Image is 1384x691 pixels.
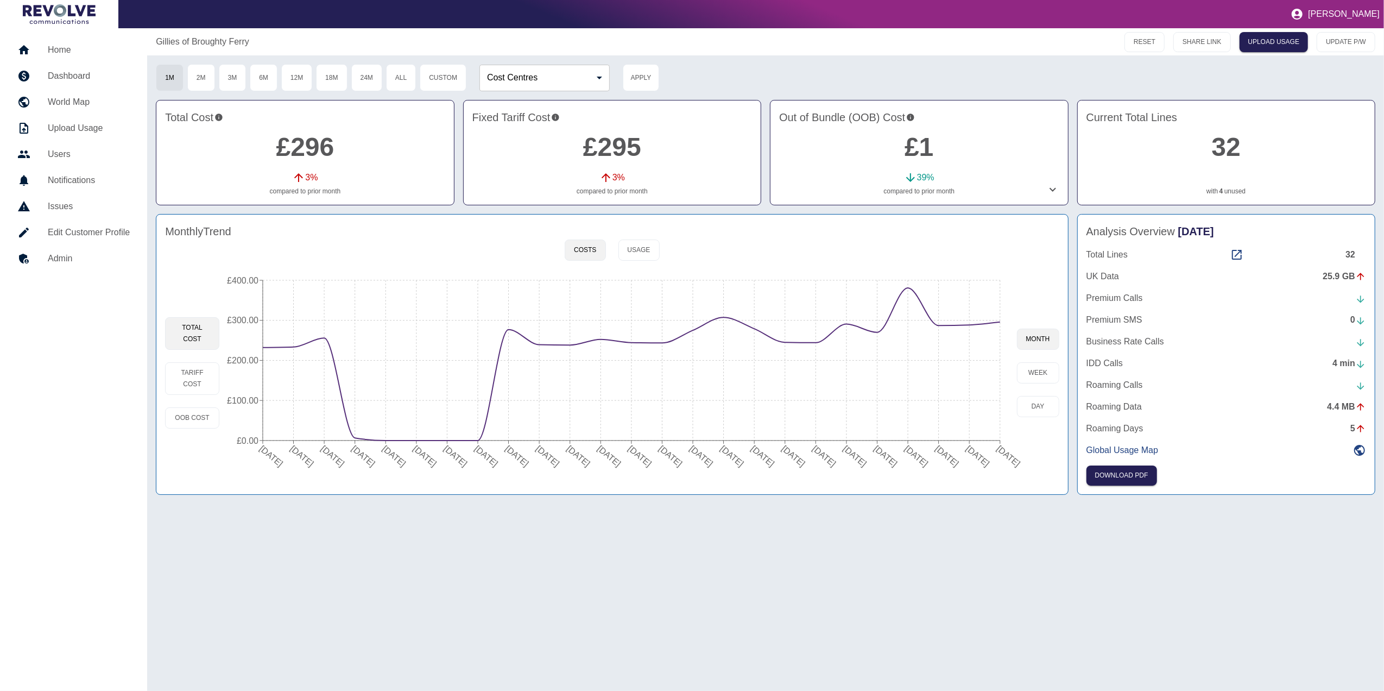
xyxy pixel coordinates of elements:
[612,171,625,184] p: 3 %
[780,444,807,468] tspan: [DATE]
[1219,186,1223,196] a: 4
[1086,422,1366,435] a: Roaming Days5
[1086,357,1366,370] a: IDD Calls4 min
[811,444,838,468] tspan: [DATE]
[165,223,231,240] h4: Monthly Trend
[917,171,934,184] p: 39 %
[718,444,745,468] tspan: [DATE]
[412,444,439,468] tspan: [DATE]
[305,171,318,184] p: 3 %
[503,444,530,468] tspan: [DATE]
[618,240,660,261] button: Usage
[381,444,408,468] tspan: [DATE]
[1286,3,1384,25] button: [PERSON_NAME]
[1017,396,1059,417] button: day
[1323,270,1366,283] div: 25.9 GB
[1086,109,1366,125] h4: Current Total Lines
[156,35,249,48] a: Gillies of Broughty Ferry
[1178,225,1214,237] span: [DATE]
[165,407,219,429] button: OOB Cost
[237,436,258,445] tspan: £0.00
[350,444,377,468] tspan: [DATE]
[156,64,184,91] button: 1M
[48,122,130,135] h5: Upload Usage
[48,148,130,161] h5: Users
[1086,292,1366,305] a: Premium Calls
[472,109,752,125] h4: Fixed Tariff Cost
[1086,444,1366,457] a: Global Usage Map
[1086,223,1366,240] h4: Analysis Overview
[1086,292,1143,305] p: Premium Calls
[1086,379,1143,392] p: Roaming Calls
[903,444,930,468] tspan: [DATE]
[227,396,258,405] tspan: £100.00
[9,219,138,246] a: Edit Customer Profile
[214,109,223,125] svg: This is the total charges incurred over 1 months
[1086,335,1164,348] p: Business Rate Calls
[1086,313,1142,326] p: Premium SMS
[779,109,1059,125] h4: Out of Bundle (OOB) Cost
[386,64,416,91] button: All
[1017,329,1059,350] button: month
[534,444,561,468] tspan: [DATE]
[472,186,752,196] p: compared to prior month
[442,444,469,468] tspan: [DATE]
[1345,248,1366,261] div: 32
[1086,186,1366,196] p: with unused
[165,109,445,125] h4: Total Cost
[319,444,346,468] tspan: [DATE]
[1212,133,1241,161] a: 32
[872,444,899,468] tspan: [DATE]
[1086,335,1366,348] a: Business Rate Calls
[281,64,312,91] button: 12M
[227,316,258,325] tspan: £300.00
[9,141,138,167] a: Users
[933,444,960,468] tspan: [DATE]
[1240,32,1309,52] a: UPLOAD USAGE
[1086,248,1128,261] p: Total Lines
[288,444,315,468] tspan: [DATE]
[219,64,247,91] button: 3M
[1086,466,1157,486] button: Click here to download the most recent invoice. If the current month’s invoice is unavailable, th...
[1086,444,1159,457] p: Global Usage Map
[688,444,715,468] tspan: [DATE]
[1086,422,1143,435] p: Roaming Days
[627,444,654,468] tspan: [DATE]
[1317,32,1375,52] button: UPDATE P/W
[596,444,623,468] tspan: [DATE]
[1086,248,1366,261] a: Total Lines32
[1086,270,1366,283] a: UK Data25.9 GB
[9,63,138,89] a: Dashboard
[250,64,277,91] button: 6M
[905,133,933,161] a: £1
[657,444,684,468] tspan: [DATE]
[473,444,500,468] tspan: [DATE]
[276,133,334,161] a: £296
[48,70,130,83] h5: Dashboard
[1086,270,1119,283] p: UK Data
[48,174,130,187] h5: Notifications
[1332,357,1366,370] div: 4 min
[48,252,130,265] h5: Admin
[1350,422,1366,435] div: 5
[258,444,285,468] tspan: [DATE]
[227,276,258,285] tspan: £400.00
[48,96,130,109] h5: World Map
[995,444,1022,468] tspan: [DATE]
[551,109,560,125] svg: This is your recurring contracted cost
[9,89,138,115] a: World Map
[351,64,382,91] button: 24M
[9,37,138,63] a: Home
[1350,313,1366,326] div: 0
[964,444,991,468] tspan: [DATE]
[420,64,466,91] button: Custom
[1308,9,1380,19] p: [PERSON_NAME]
[48,43,130,56] h5: Home
[9,193,138,219] a: Issues
[165,317,219,350] button: Total Cost
[165,362,219,395] button: Tariff Cost
[565,240,605,261] button: Costs
[227,356,258,365] tspan: £200.00
[9,167,138,193] a: Notifications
